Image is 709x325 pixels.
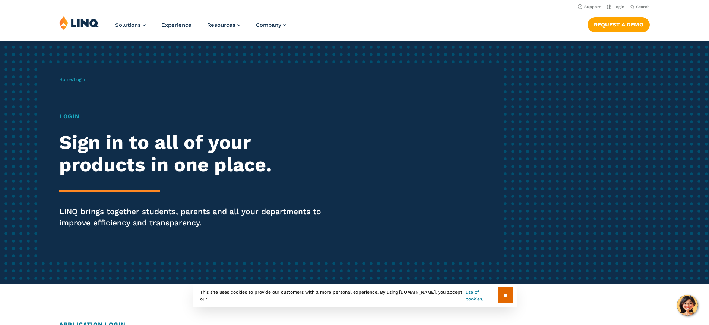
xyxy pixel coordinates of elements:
span: Login [74,77,85,82]
a: Login [607,4,624,9]
a: Support [578,4,601,9]
span: Solutions [115,22,141,28]
a: Experience [161,22,192,28]
a: Request a Demo [588,17,650,32]
div: This site uses cookies to provide our customers with a more personal experience. By using [DOMAIN... [193,284,517,307]
button: Hello, have a question? Let’s chat. [677,295,698,316]
h2: Sign in to all of your products in one place. [59,131,332,176]
button: Open Search Bar [630,4,650,10]
a: Solutions [115,22,146,28]
span: Company [256,22,281,28]
span: Search [636,4,650,9]
a: use of cookies. [466,289,497,302]
a: Home [59,77,72,82]
h1: Login [59,112,332,121]
a: Company [256,22,286,28]
nav: Button Navigation [588,16,650,32]
nav: Primary Navigation [115,16,286,40]
img: LINQ | K‑12 Software [59,16,99,30]
span: Resources [207,22,235,28]
span: / [59,77,85,82]
a: Resources [207,22,240,28]
p: LINQ brings together students, parents and all your departments to improve efficiency and transpa... [59,206,332,228]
